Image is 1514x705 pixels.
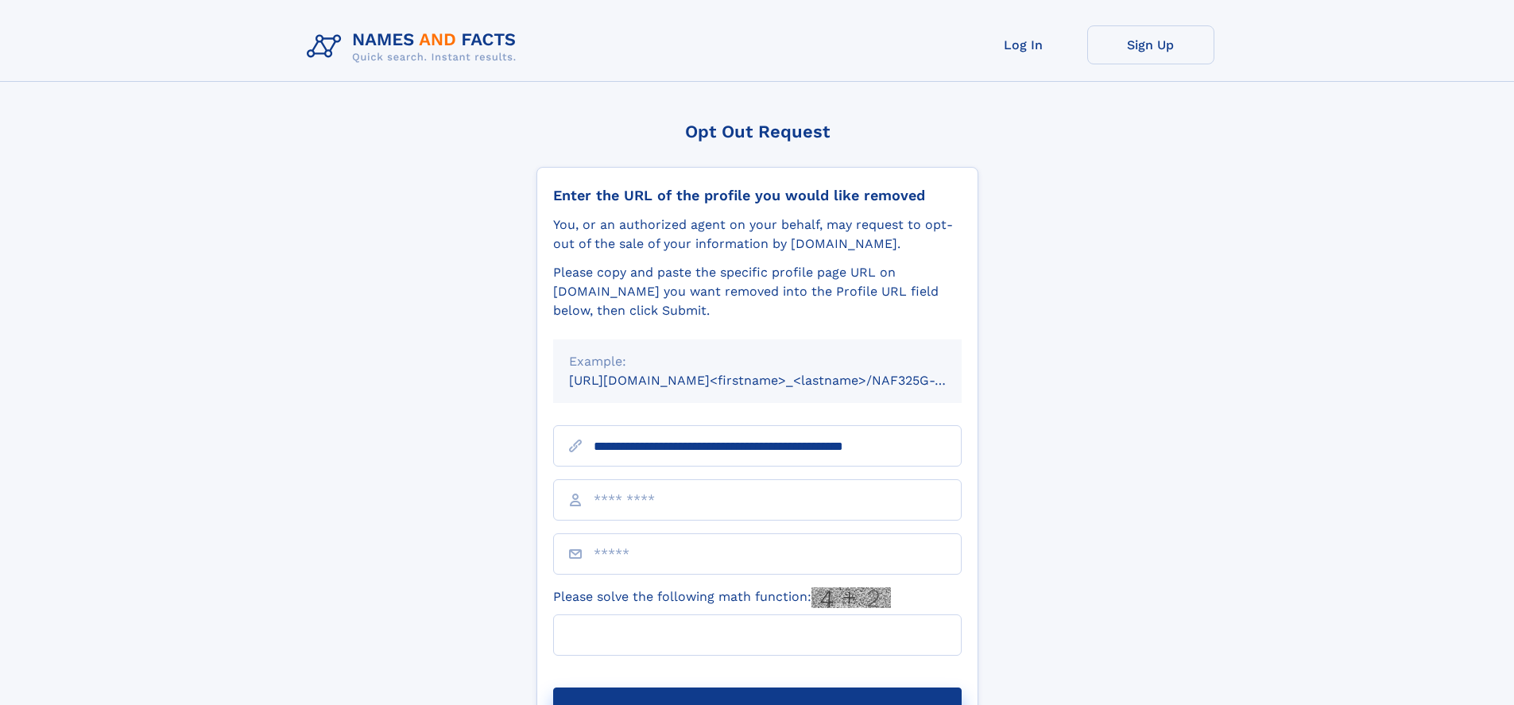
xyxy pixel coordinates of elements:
div: You, or an authorized agent on your behalf, may request to opt-out of the sale of your informatio... [553,215,962,254]
div: Please copy and paste the specific profile page URL on [DOMAIN_NAME] you want removed into the Pr... [553,263,962,320]
div: Example: [569,352,946,371]
div: Enter the URL of the profile you would like removed [553,187,962,204]
img: Logo Names and Facts [300,25,529,68]
div: Opt Out Request [536,122,978,141]
a: Sign Up [1087,25,1214,64]
a: Log In [960,25,1087,64]
label: Please solve the following math function: [553,587,891,608]
small: [URL][DOMAIN_NAME]<firstname>_<lastname>/NAF325G-xxxxxxxx [569,373,992,388]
